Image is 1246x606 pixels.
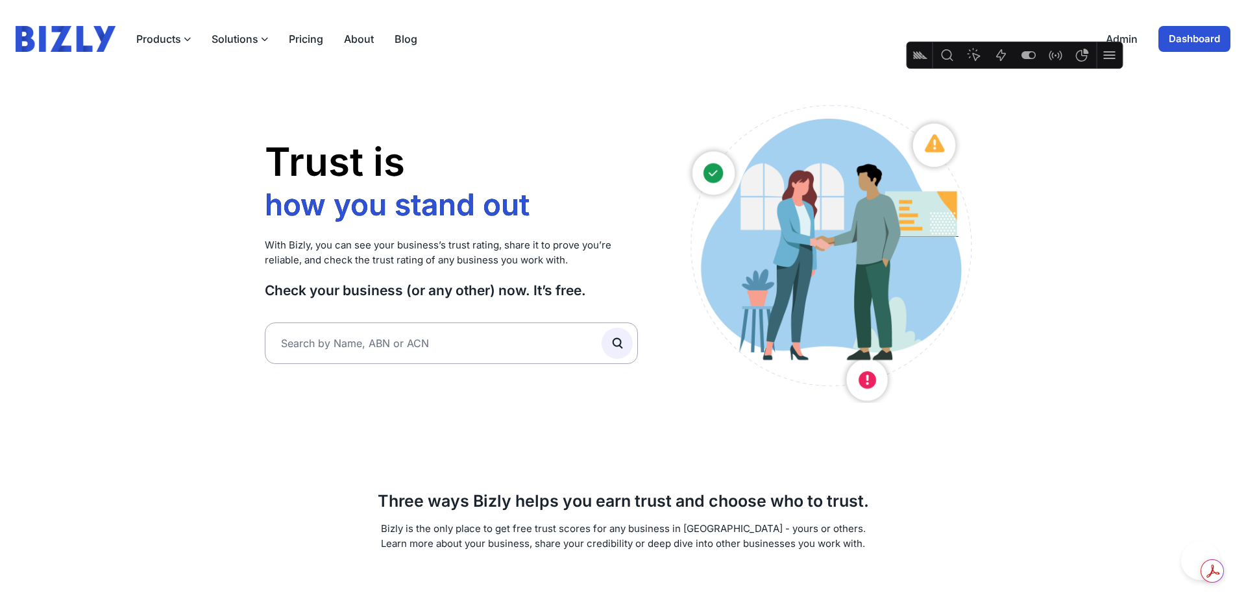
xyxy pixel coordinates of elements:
input: Search by Name, ABN or ACN [265,322,638,364]
p: Bizly is the only place to get free trust scores for any business in [GEOGRAPHIC_DATA] - yours or... [265,522,981,551]
button: Products [136,31,191,47]
button: Solutions [212,31,268,47]
li: who you work with [265,188,537,226]
a: Blog [395,31,417,47]
img: Australian small business owners illustration [677,99,981,403]
a: About [344,31,374,47]
a: Admin [1106,31,1138,47]
h3: Check your business (or any other) now. It’s free. [265,282,638,299]
p: With Bizly, you can see your business’s trust rating, share it to prove you’re reliable, and chec... [265,238,638,267]
a: Pricing [289,31,323,47]
h2: Three ways Bizly helps you earn trust and choose who to trust. [265,491,981,511]
iframe: Toggle Customer Support [1181,541,1220,580]
a: Dashboard [1158,26,1230,52]
span: Trust is [265,138,405,185]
